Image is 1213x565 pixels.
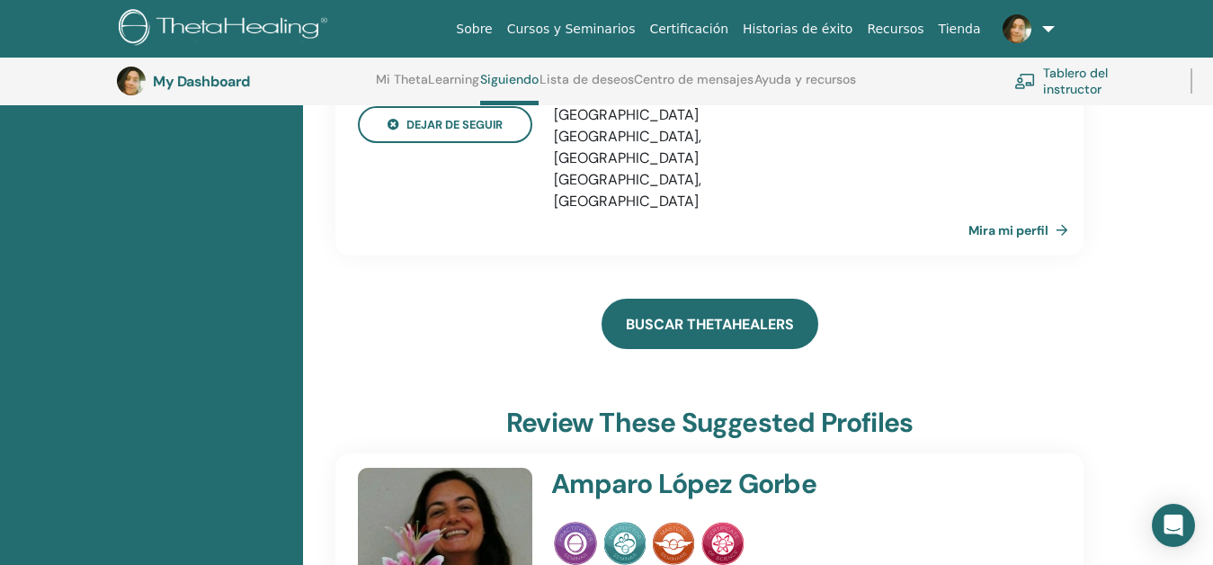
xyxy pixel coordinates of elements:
[551,468,966,500] h4: Amparo López Gorbe
[540,72,634,101] a: Lista de deseos
[119,9,334,49] img: logo.png
[634,72,754,101] a: Centro de mensajes
[376,72,479,101] a: Mi ThetaLearning
[1152,504,1195,547] div: Open Intercom Messenger
[860,13,931,46] a: Recursos
[554,169,789,212] li: [GEOGRAPHIC_DATA], [GEOGRAPHIC_DATA]
[117,67,146,95] img: default.jpg
[642,13,736,46] a: Certificación
[968,212,1075,248] a: Mira mi perfil
[1014,73,1036,89] img: chalkboard-teacher.svg
[358,106,532,143] button: dejar de seguir
[754,72,856,101] a: Ayuda y recursos
[1014,61,1169,101] a: Tablero del instructor
[932,13,988,46] a: Tienda
[736,13,860,46] a: Historias de éxito
[153,73,333,90] h3: My Dashboard
[1003,14,1031,43] img: default.jpg
[554,126,789,169] li: [GEOGRAPHIC_DATA], [GEOGRAPHIC_DATA]
[480,72,539,105] a: Siguiendo
[449,13,499,46] a: Sobre
[602,299,818,349] a: Buscar ThetaHealers
[500,13,643,46] a: Cursos y Seminarios
[506,407,913,439] h3: Review these suggested profiles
